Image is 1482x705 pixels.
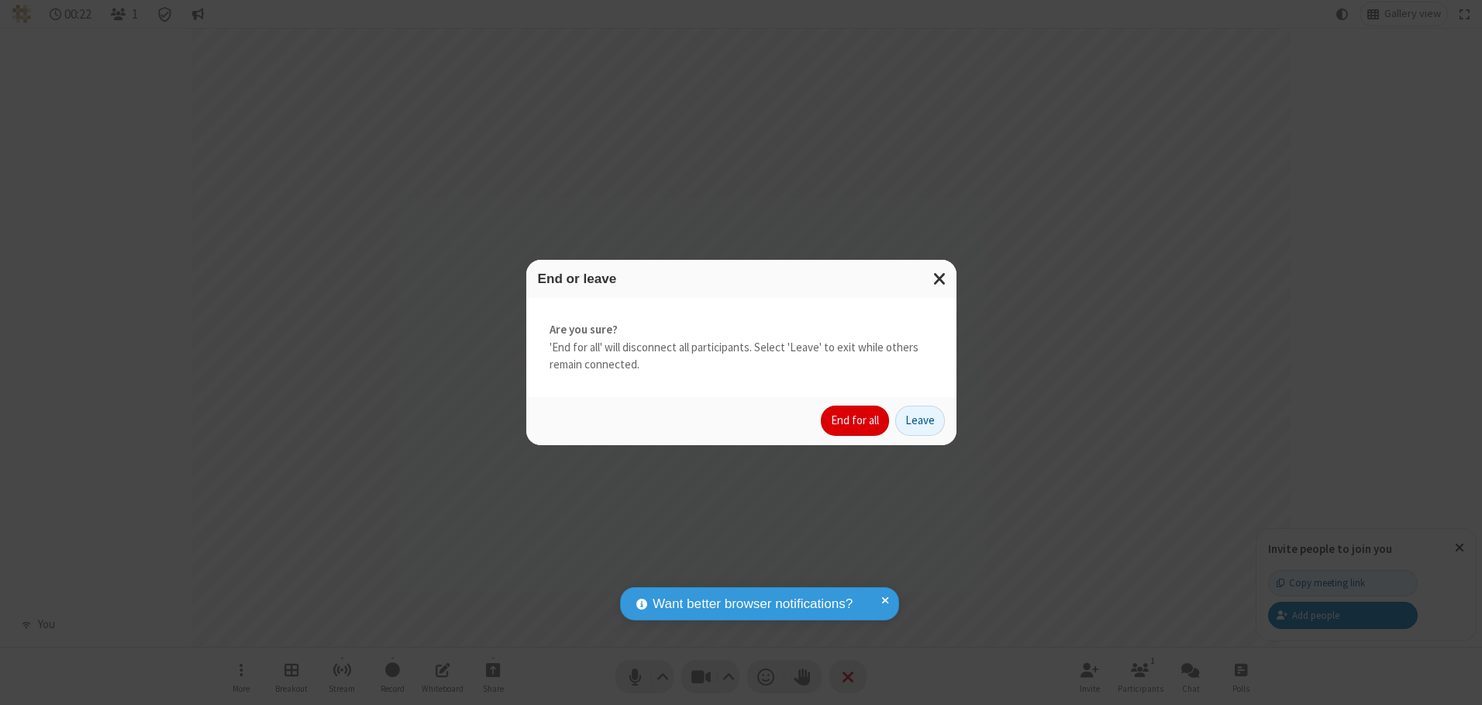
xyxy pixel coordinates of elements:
button: Leave [895,406,945,437]
h3: End or leave [538,271,945,286]
button: Close modal [924,260,956,298]
span: Want better browser notifications? [653,594,853,614]
strong: Are you sure? [550,321,933,339]
button: End for all [821,406,889,437]
div: 'End for all' will disconnect all participants. Select 'Leave' to exit while others remain connec... [526,298,956,397]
